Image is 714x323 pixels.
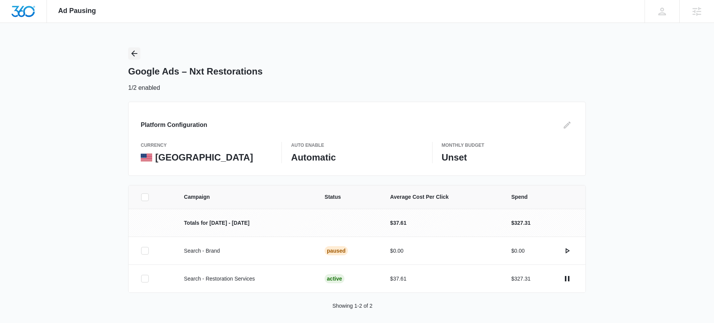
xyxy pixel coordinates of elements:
[128,66,263,77] h1: Google Ads – Nxt Restorations
[184,219,306,227] p: Totals for [DATE] - [DATE]
[184,275,306,283] p: Search - Restoration Services
[442,142,573,149] p: Monthly Budget
[128,83,160,93] p: 1/2 enabled
[511,275,531,283] p: $327.31
[442,152,573,163] p: Unset
[390,219,493,227] p: $37.61
[325,246,348,255] div: Paused
[390,247,493,255] p: $0.00
[325,274,344,283] div: Active
[332,302,372,310] p: Showing 1-2 of 2
[291,152,423,163] p: Automatic
[561,119,573,131] button: Edit
[390,193,493,201] span: Average Cost Per Click
[325,193,372,201] span: Status
[141,154,152,161] img: United States
[128,47,140,60] button: Back
[511,247,525,255] p: $0.00
[511,219,531,227] p: $327.31
[58,7,96,15] span: Ad Pausing
[561,273,573,285] button: actions.pause
[141,120,207,130] h3: Platform Configuration
[184,193,306,201] span: Campaign
[561,245,573,257] button: actions.activate
[291,142,423,149] p: Auto Enable
[511,193,573,201] span: Spend
[141,142,272,149] p: currency
[390,275,493,283] p: $37.61
[184,247,306,255] p: Search - Brand
[155,152,253,163] p: [GEOGRAPHIC_DATA]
